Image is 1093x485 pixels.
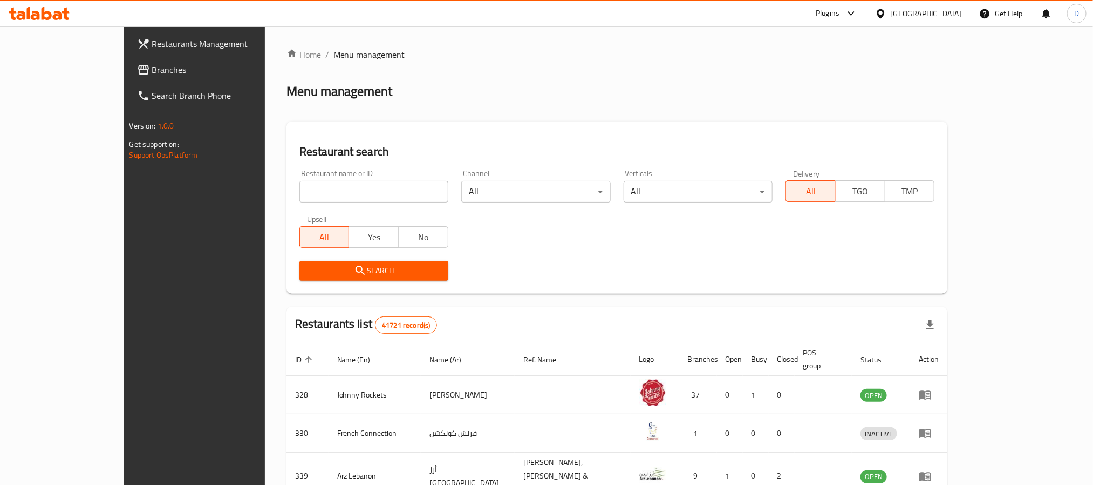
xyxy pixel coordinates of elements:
[325,48,329,61] li: /
[860,470,887,483] div: OPEN
[337,353,385,366] span: Name (En)
[286,414,329,453] td: 330
[717,343,743,376] th: Open
[353,230,394,245] span: Yes
[679,376,717,414] td: 37
[743,414,769,453] td: 0
[919,470,939,483] div: Menu
[329,414,421,453] td: French Connection
[307,215,327,223] label: Upsell
[295,316,438,334] h2: Restaurants list
[158,119,174,133] span: 1.0.0
[860,389,887,402] span: OPEN
[860,428,897,440] span: INACTIVE
[860,353,896,366] span: Status
[375,316,437,334] div: Total records count
[129,148,198,162] a: Support.OpsPlatform
[639,379,666,406] img: Johnny Rockets
[816,7,839,20] div: Plugins
[793,170,820,177] label: Delivery
[917,312,943,338] div: Export file
[919,427,939,440] div: Menu
[1074,8,1079,19] span: D
[403,230,444,245] span: No
[299,261,448,281] button: Search
[295,353,316,366] span: ID
[421,376,515,414] td: [PERSON_NAME]
[743,343,769,376] th: Busy
[890,184,931,199] span: TMP
[523,353,570,366] span: Ref. Name
[785,180,836,202] button: All
[717,414,743,453] td: 0
[421,414,515,453] td: فرنش كونكشن
[679,343,717,376] th: Branches
[835,180,885,202] button: TGO
[304,230,345,245] span: All
[769,376,795,414] td: 0
[639,417,666,444] img: French Connection
[299,181,448,203] input: Search for restaurant name or ID..
[129,137,179,151] span: Get support on:
[743,376,769,414] td: 1
[885,180,935,202] button: TMP
[398,226,448,248] button: No
[919,388,939,401] div: Menu
[152,37,298,50] span: Restaurants Management
[286,376,329,414] td: 328
[624,181,773,203] div: All
[840,184,881,199] span: TGO
[286,48,948,61] nav: breadcrumb
[910,343,947,376] th: Action
[891,8,962,19] div: [GEOGRAPHIC_DATA]
[286,83,393,100] h2: Menu management
[461,181,610,203] div: All
[299,226,350,248] button: All
[299,144,935,160] h2: Restaurant search
[152,89,298,102] span: Search Branch Phone
[329,376,421,414] td: Johnny Rockets
[803,346,839,372] span: POS group
[679,414,717,453] td: 1
[790,184,831,199] span: All
[333,48,405,61] span: Menu management
[769,343,795,376] th: Closed
[375,320,436,331] span: 41721 record(s)
[769,414,795,453] td: 0
[128,57,306,83] a: Branches
[152,63,298,76] span: Branches
[860,470,887,483] span: OPEN
[860,389,887,402] div: OPEN
[308,264,440,278] span: Search
[349,226,399,248] button: Yes
[128,31,306,57] a: Restaurants Management
[631,343,679,376] th: Logo
[128,83,306,109] a: Search Branch Phone
[717,376,743,414] td: 0
[429,353,475,366] span: Name (Ar)
[129,119,156,133] span: Version:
